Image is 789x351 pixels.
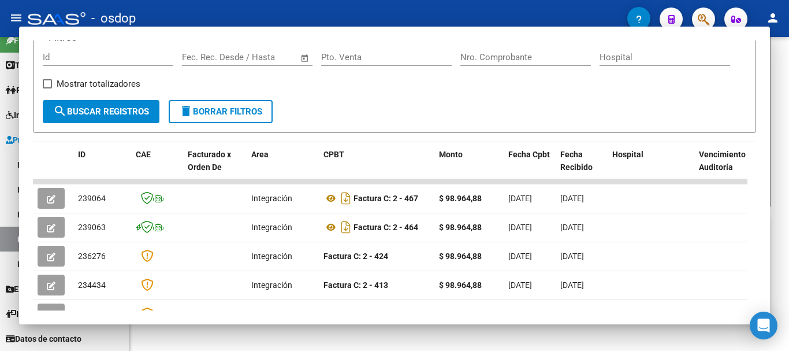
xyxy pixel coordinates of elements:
[183,142,247,193] datatable-header-cell: Facturado x Orden De
[251,309,292,319] span: Integración
[612,150,643,159] span: Hospital
[9,11,23,25] mat-icon: menu
[353,194,418,203] strong: Factura C: 2 - 467
[6,308,59,320] span: Instructivos
[508,194,532,203] span: [DATE]
[131,142,183,193] datatable-header-cell: CAE
[43,100,159,123] button: Buscar Registros
[57,77,140,91] span: Mostrar totalizadores
[73,142,131,193] datatable-header-cell: ID
[299,51,312,65] button: Open calendar
[694,142,746,193] datatable-header-cell: Vencimiento Auditoría
[78,280,106,290] span: 234434
[136,150,151,159] span: CAE
[251,223,292,232] span: Integración
[182,52,219,62] input: Start date
[6,332,81,345] span: Datos de contacto
[504,142,556,193] datatable-header-cell: Fecha Cpbt
[608,142,694,193] datatable-header-cell: Hospital
[53,106,149,117] span: Buscar Registros
[323,252,388,261] strong: Factura C: 2 - 424
[230,52,286,62] input: End date
[439,194,482,203] strong: $ 98.964,88
[508,223,532,232] span: [DATE]
[439,150,463,159] span: Monto
[323,280,388,290] strong: Factura C: 2 - 413
[251,252,292,261] span: Integración
[439,309,482,319] strong: $ 98.964,88
[439,252,482,261] strong: $ 98.964,88
[750,312,777,339] div: Open Intercom Messenger
[6,84,43,97] span: Padrón
[508,252,532,261] span: [DATE]
[91,6,136,31] span: - osdop
[560,309,584,319] span: [DATE]
[699,150,746,172] span: Vencimiento Auditoría
[560,194,584,203] span: [DATE]
[78,223,106,232] span: 239063
[6,134,111,146] span: Prestadores / Proveedores
[508,150,550,159] span: Fecha Cpbt
[560,252,584,261] span: [DATE]
[53,104,67,118] mat-icon: search
[560,223,584,232] span: [DATE]
[6,34,66,47] span: Firma Express
[78,194,106,203] span: 239064
[439,223,482,232] strong: $ 98.964,88
[78,150,85,159] span: ID
[508,309,532,319] span: [DATE]
[319,142,434,193] datatable-header-cell: CPBT
[439,280,482,290] strong: $ 98.964,88
[78,252,106,261] span: 236276
[247,142,319,193] datatable-header-cell: Area
[508,280,532,290] span: [DATE]
[766,11,780,25] mat-icon: person
[179,104,193,118] mat-icon: delete
[560,150,593,172] span: Fecha Recibido
[179,106,262,117] span: Borrar Filtros
[556,142,608,193] datatable-header-cell: Fecha Recibido
[251,280,292,290] span: Integración
[560,280,584,290] span: [DATE]
[338,218,353,237] i: Descargar documento
[353,223,418,232] strong: Factura C: 2 - 464
[323,150,344,159] span: CPBT
[251,150,269,159] span: Area
[434,142,504,193] datatable-header-cell: Monto
[323,309,388,319] strong: Factura C: 2 - 412
[6,59,50,72] span: Tesorería
[251,194,292,203] span: Integración
[6,283,98,295] span: Explorador de Archivos
[6,109,113,121] span: Integración (discapacidad)
[169,100,273,123] button: Borrar Filtros
[338,189,353,208] i: Descargar documento
[78,309,106,319] span: 234376
[188,150,231,172] span: Facturado x Orden De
